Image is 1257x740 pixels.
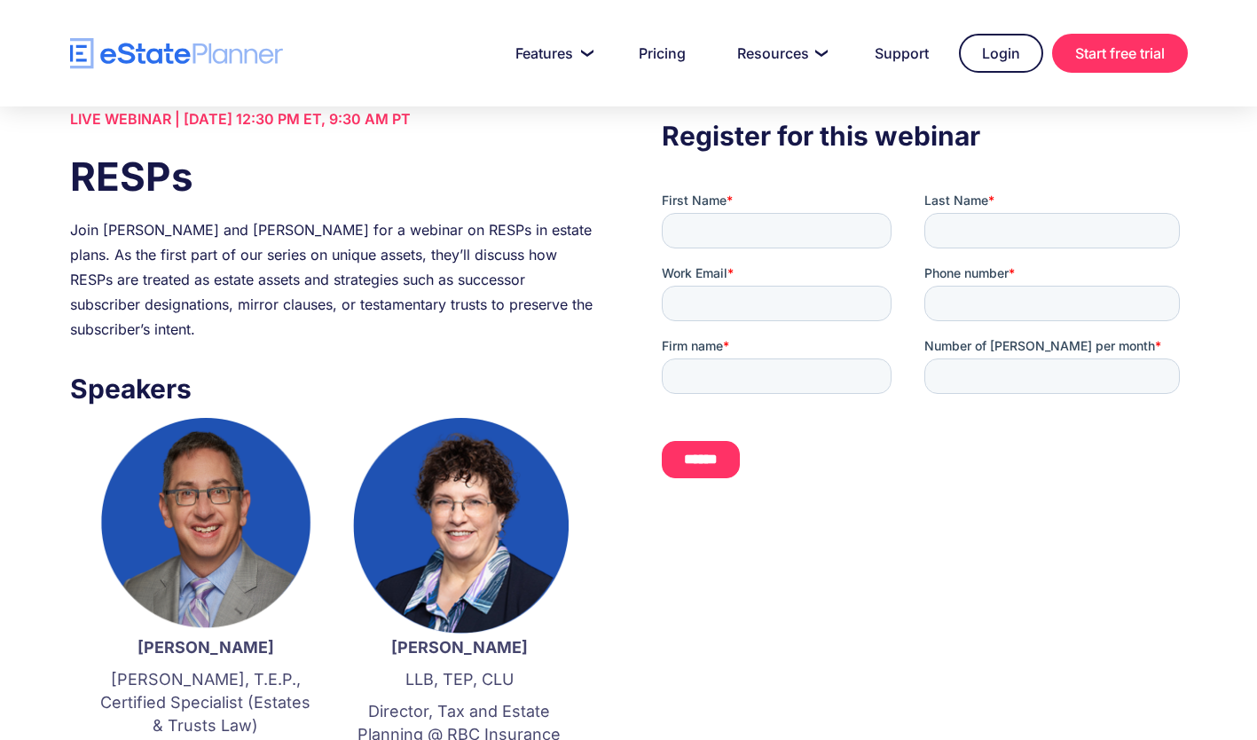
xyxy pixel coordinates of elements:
p: LLB, TEP, CLU [350,668,569,691]
h3: Register for this webinar [662,115,1187,156]
a: Support [853,35,950,71]
h1: RESPs [70,149,595,204]
a: Resources [716,35,845,71]
div: LIVE WEBINAR | [DATE] 12:30 PM ET, 9:30 AM PT [70,106,595,131]
a: home [70,38,283,69]
h3: Speakers [70,368,595,409]
a: Start free trial [1052,34,1188,73]
strong: [PERSON_NAME] [137,638,274,657]
a: Pricing [617,35,707,71]
a: Login [959,34,1043,73]
strong: [PERSON_NAME] [391,638,528,657]
p: [PERSON_NAME], T.E.P., Certified Specialist (Estates & Trusts Law) [97,668,315,737]
a: Features [494,35,609,71]
div: Join [PERSON_NAME] and [PERSON_NAME] for a webinar on RESPs in estate plans. As the first part of... [70,217,595,342]
iframe: Form 0 [662,192,1187,509]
